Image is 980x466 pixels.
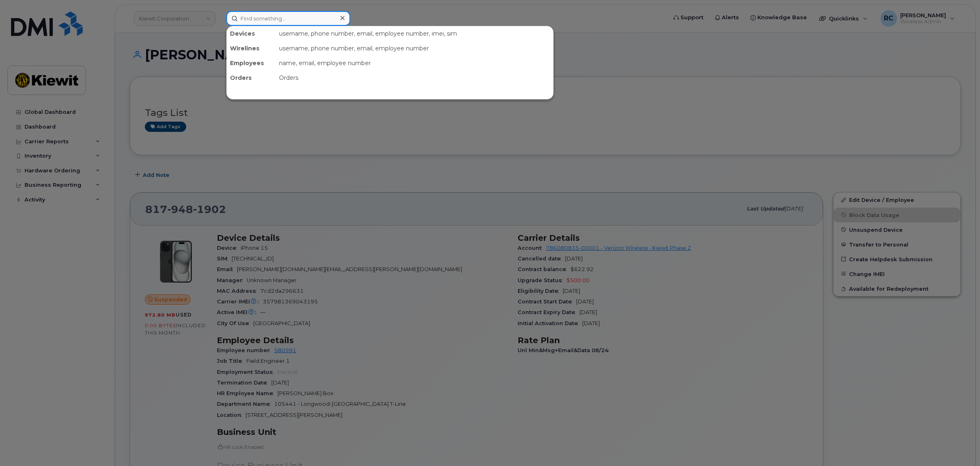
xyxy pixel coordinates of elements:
[227,26,276,41] div: Devices
[276,56,553,70] div: name, email, employee number
[276,41,553,56] div: username, phone number, email, employee number
[227,41,276,56] div: Wirelines
[227,70,276,85] div: Orders
[944,430,974,460] iframe: Messenger Launcher
[276,26,553,41] div: username, phone number, email, employee number, imei, sim
[227,56,276,70] div: Employees
[276,70,553,85] div: Orders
